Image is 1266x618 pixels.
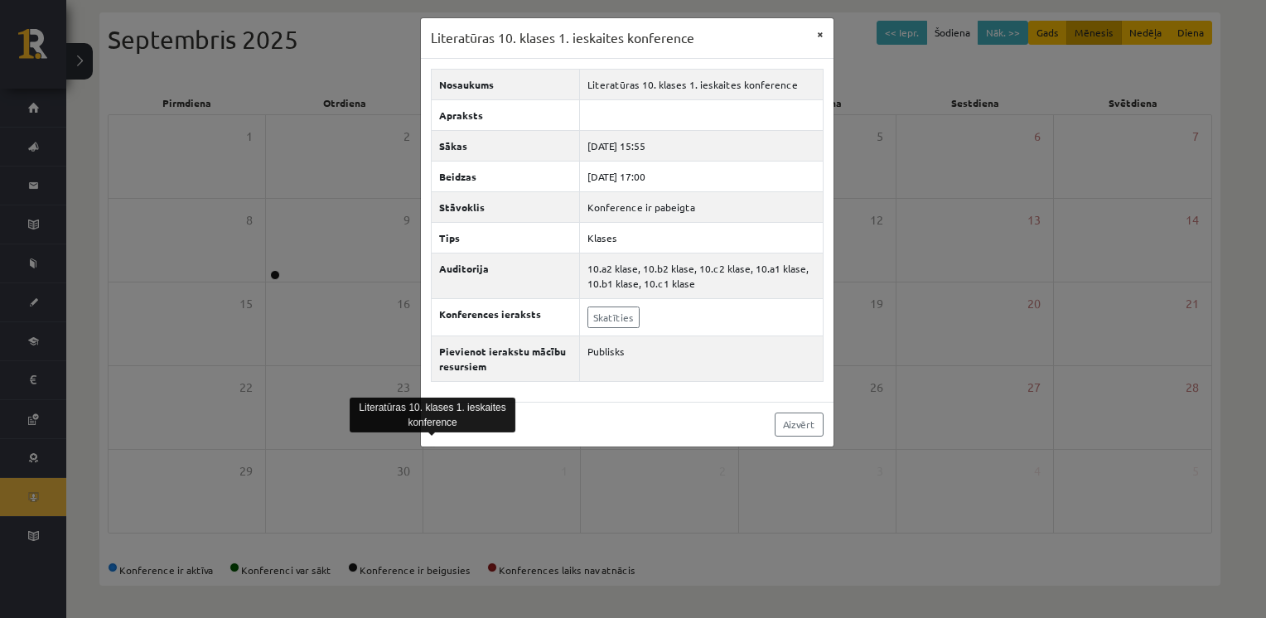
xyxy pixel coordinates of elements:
[775,413,824,437] a: Aizvērt
[579,191,823,222] td: Konference ir pabeigta
[587,307,640,328] a: Skatīties
[579,161,823,191] td: [DATE] 17:00
[431,130,579,161] th: Sākas
[431,161,579,191] th: Beidzas
[431,191,579,222] th: Stāvoklis
[431,99,579,130] th: Apraksts
[579,336,823,381] td: Publisks
[431,253,579,298] th: Auditorija
[579,222,823,253] td: Klases
[431,69,579,99] th: Nosaukums
[350,398,515,432] div: Literatūras 10. klases 1. ieskaites konference
[579,69,823,99] td: Literatūras 10. klases 1. ieskaites konference
[807,18,834,50] button: ×
[431,298,579,336] th: Konferences ieraksts
[579,253,823,298] td: 10.a2 klase, 10.b2 klase, 10.c2 klase, 10.a1 klase, 10.b1 klase, 10.c1 klase
[431,336,579,381] th: Pievienot ierakstu mācību resursiem
[431,222,579,253] th: Tips
[431,28,694,48] h3: Literatūras 10. klases 1. ieskaites konference
[579,130,823,161] td: [DATE] 15:55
